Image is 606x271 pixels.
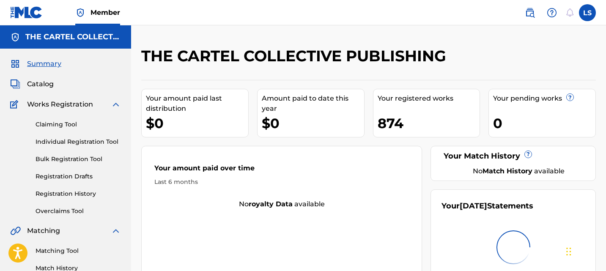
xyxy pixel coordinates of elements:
div: Your amount paid over time [154,163,409,178]
span: Summary [27,59,61,69]
a: Registration History [36,189,121,198]
div: Amount paid to date this year [262,93,364,114]
h2: THE CARTEL COLLECTIVE PUBLISHING [141,47,450,66]
span: Works Registration [27,99,93,109]
div: Your pending works [493,93,595,104]
iframe: Chat Widget [564,230,606,271]
a: SummarySummary [10,59,61,69]
div: Your Match History [441,151,585,162]
img: Works Registration [10,99,21,109]
img: expand [111,226,121,236]
span: Member [90,8,120,17]
a: Matching Tool [36,246,121,255]
a: Public Search [521,4,538,21]
div: 0 [493,114,595,133]
img: Top Rightsholder [75,8,85,18]
div: $0 [262,114,364,133]
div: Drag [566,239,571,264]
div: Help [543,4,560,21]
img: search [525,8,535,18]
div: User Menu [579,4,596,21]
strong: Match History [483,167,532,175]
span: Matching [27,226,60,236]
h5: THE CARTEL COLLECTIVE PUBLISHING [25,32,121,42]
a: Overclaims Tool [36,207,121,216]
img: Summary [10,59,20,69]
a: Bulk Registration Tool [36,155,121,164]
div: No available [452,166,585,176]
a: Registration Drafts [36,172,121,181]
span: Catalog [27,79,54,89]
div: Last 6 months [154,178,409,186]
img: Accounts [10,32,20,42]
div: No available [142,199,422,209]
div: 874 [378,114,480,133]
img: Matching [10,226,21,236]
strong: royalty data [249,200,293,208]
img: MLC Logo [10,6,43,19]
div: Your amount paid last distribution [146,93,248,114]
a: Claiming Tool [36,120,121,129]
div: Your Statements [441,200,533,212]
div: Your registered works [378,93,480,104]
a: Individual Registration Tool [36,137,121,146]
span: [DATE] [460,201,487,211]
span: ? [567,94,573,101]
div: $0 [146,114,248,133]
img: expand [111,99,121,109]
img: Catalog [10,79,20,89]
a: CatalogCatalog [10,79,54,89]
img: help [547,8,557,18]
span: ? [525,151,532,158]
div: Notifications [565,8,574,17]
img: preloader [496,230,530,264]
